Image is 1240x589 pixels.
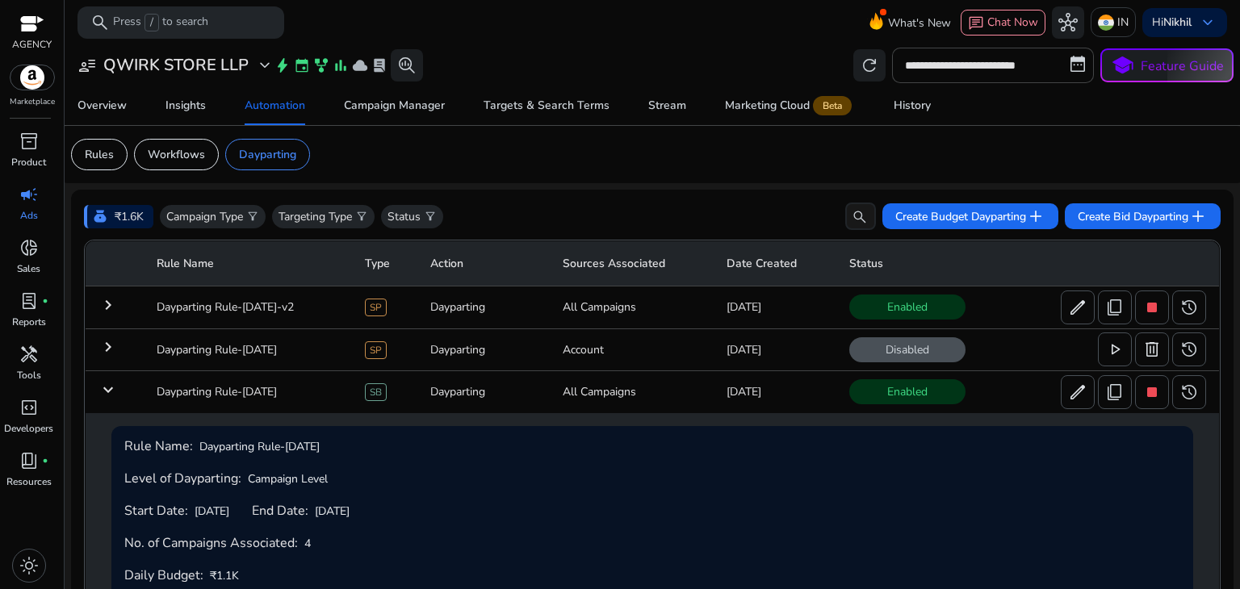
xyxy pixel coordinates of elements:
[1179,340,1199,359] span: history
[352,57,368,73] span: cloud
[550,241,714,286] th: Sources Associated
[1105,298,1125,317] span: content_copy
[1172,375,1206,409] button: history
[1172,290,1206,324] button: history
[1065,203,1221,229] button: Create Bid Daypartingadd
[1142,340,1162,359] span: delete
[195,503,229,520] span: [DATE]
[19,398,39,417] span: code_blocks
[849,337,966,362] span: Disabled
[315,503,350,520] span: [DATE]
[124,536,298,551] h4: No. of Campaigns Associated:
[1117,8,1129,36] p: IN
[210,568,239,584] span: ₹1.1K
[1068,298,1087,317] span: edit
[11,155,46,169] p: Product
[144,371,352,413] td: Dayparting Rule-[DATE]
[85,146,114,163] p: Rules
[42,298,48,304] span: fiber_manual_record
[17,368,41,382] p: Tools
[1105,340,1125,359] span: play_arrow
[245,100,305,111] div: Automation
[397,56,417,75] span: search_insights
[836,241,1219,286] th: Status
[124,568,203,583] h4: Daily Budget:
[165,100,206,111] div: Insights
[19,291,39,311] span: lab_profile
[365,341,387,359] span: SP
[20,208,38,223] p: Ads
[1135,375,1169,409] button: stop
[860,56,879,75] span: refresh
[144,241,352,286] th: Rule Name
[1179,382,1199,402] span: history
[1105,382,1125,402] span: content_copy
[77,100,127,111] div: Overview
[19,345,39,364] span: handyman
[725,99,855,112] div: Marketing Cloud
[103,56,249,75] h3: QWIRK STORE LLP
[813,96,852,115] span: Beta
[1098,375,1132,409] button: content_copy
[365,383,387,401] span: SB
[304,536,311,552] span: 4
[124,471,241,487] h4: Level of Dayparting:
[888,9,951,37] span: What's New
[1179,298,1199,317] span: history
[714,241,836,286] th: Date Created
[246,210,259,223] span: filter_alt
[1098,15,1114,31] img: in.svg
[484,100,610,111] div: Targets & Search Terms
[1135,290,1169,324] button: stop
[12,37,52,52] p: AGENCY
[98,337,118,357] mat-icon: keyboard_arrow_right
[852,209,868,225] span: search
[1142,382,1162,402] span: stop
[714,371,836,413] td: [DATE]
[19,556,39,575] span: light_mode
[417,241,550,286] th: Action
[199,439,320,455] span: Dayparting Rule-[DATE]
[1026,207,1045,226] span: add
[144,286,352,328] td: Dayparting Rule-[DATE]-v2
[1058,13,1078,32] span: hub
[145,14,159,31] span: /
[92,208,108,224] span: money_bag
[279,208,352,225] p: Targeting Type
[333,57,349,73] span: bar_chart
[1172,332,1206,366] button: history
[1135,332,1169,366] button: delete
[98,380,118,399] mat-icon: keyboard_arrow_down
[849,379,966,404] span: Enabled
[1052,6,1084,39] button: hub
[1068,382,1087,402] span: edit
[648,100,686,111] div: Stream
[144,328,352,370] td: Dayparting Rule-[DATE]
[714,286,836,328] td: [DATE]
[6,474,52,489] p: Resources
[1100,48,1234,82] button: schoolFeature Guide
[391,49,423,81] button: search_insights
[1098,290,1132,324] button: content_copy
[1061,290,1095,324] button: edit
[239,146,296,163] p: Dayparting
[550,371,714,413] td: All Campaigns
[77,56,97,75] span: user_attributes
[1163,15,1192,30] b: Nikhil
[90,13,110,32] span: search
[853,49,886,81] button: refresh
[987,15,1038,30] span: Chat Now
[148,146,205,163] p: Workflows
[387,208,421,225] p: Status
[42,457,48,464] span: fiber_manual_record
[355,210,368,223] span: filter_alt
[19,451,39,470] span: book_4
[252,503,308,519] h4: End Date:
[1111,54,1134,77] span: school
[714,328,836,370] td: [DATE]
[424,210,437,223] span: filter_alt
[166,208,243,225] p: Campaign Type
[371,57,387,73] span: lab_profile
[313,57,329,73] span: family_history
[1188,207,1208,226] span: add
